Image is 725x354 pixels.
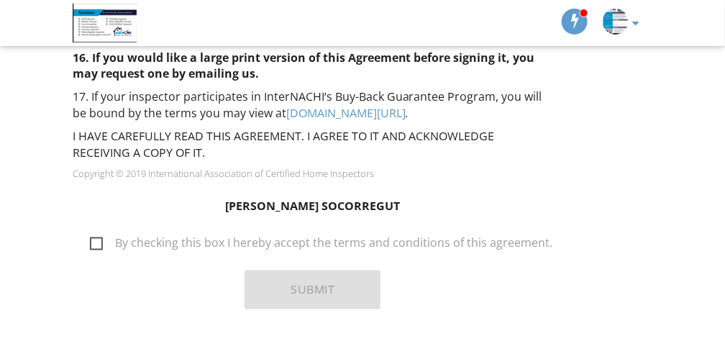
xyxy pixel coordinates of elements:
button: Submit [245,271,380,309]
strong: [PERSON_NAME] SOCORREGUT [225,198,400,214]
img: ALEX HOME INSPECTION SERVICES LLC [73,4,137,42]
a: [DOMAIN_NAME][URL] [286,105,406,121]
p: I HAVE CAREFULLY READ THIS AGREEMENT. I AGREE TO IT AND ACKNOWLEDGE RECEIVING A COPY OF IT. [73,128,553,160]
p: Copyright © 2019 International Association of Certified Home Inspectors [73,168,553,179]
p: 16. If you would like a large print version of this Agreement before signing it, you may request ... [73,50,553,82]
p: 17. If your inspector participates in InterNACHI’s Buy-Back Guarantee Program, you will be bound ... [73,88,553,121]
label: By checking this box I hereby accept the terms and conditions of this agreement. [90,236,552,254]
img: alex_home.jpg [603,9,629,35]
